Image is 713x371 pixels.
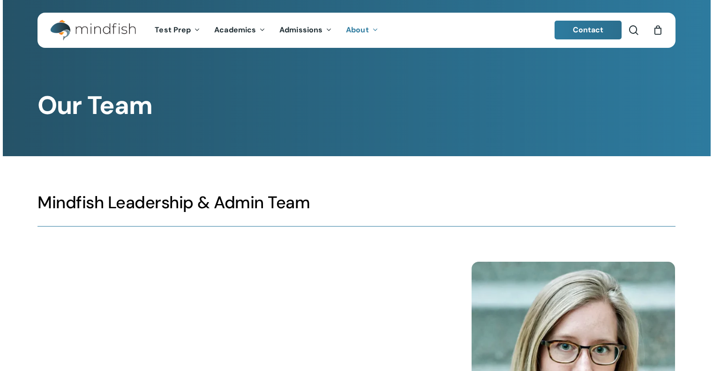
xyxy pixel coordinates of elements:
[346,25,369,35] span: About
[653,25,663,35] a: Cart
[555,21,622,39] a: Contact
[339,26,385,34] a: About
[38,192,675,213] h3: Mindfish Leadership & Admin Team
[155,25,191,35] span: Test Prep
[38,91,675,121] h1: Our Team
[38,13,675,48] header: Main Menu
[214,25,256,35] span: Academics
[279,25,323,35] span: Admissions
[272,26,339,34] a: Admissions
[148,13,385,48] nav: Main Menu
[207,26,272,34] a: Academics
[573,25,604,35] span: Contact
[148,26,207,34] a: Test Prep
